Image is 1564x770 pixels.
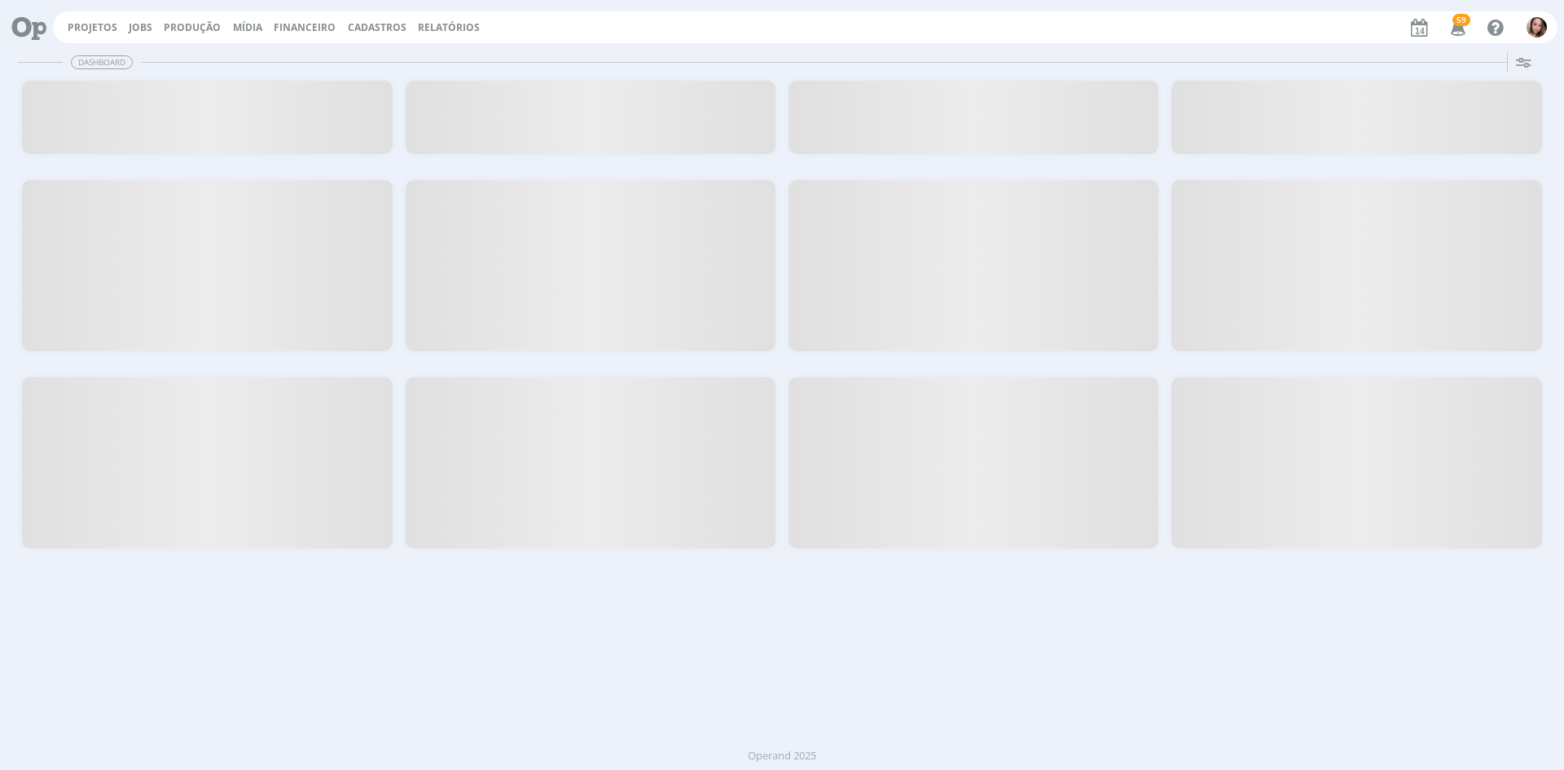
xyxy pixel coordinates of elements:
[274,20,336,34] a: Financeiro
[63,21,122,34] button: Projetos
[1452,14,1470,26] span: 59
[1526,13,1548,42] button: T
[71,55,133,69] span: Dashboard
[343,21,411,34] button: Cadastros
[68,20,117,34] a: Projetos
[233,20,262,34] a: Mídia
[228,21,267,34] button: Mídia
[418,20,480,34] a: Relatórios
[1527,17,1547,37] img: T
[1440,13,1474,42] button: 59
[124,21,157,34] button: Jobs
[413,21,485,34] button: Relatórios
[129,20,152,34] a: Jobs
[164,20,221,34] a: Produção
[159,21,226,34] button: Produção
[269,21,340,34] button: Financeiro
[348,20,406,34] span: Cadastros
